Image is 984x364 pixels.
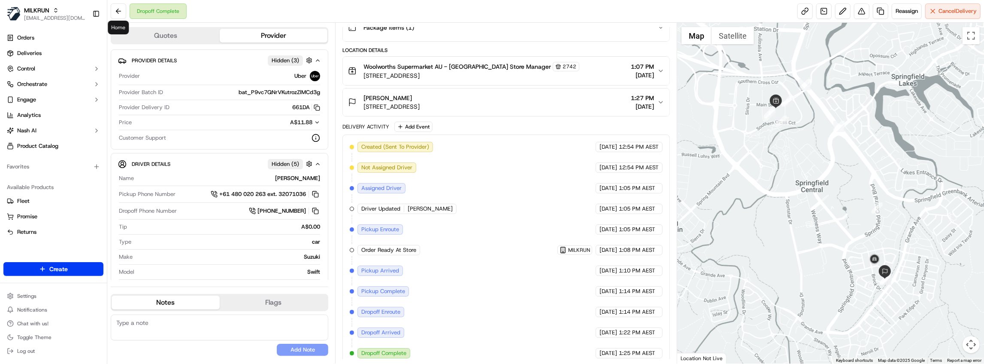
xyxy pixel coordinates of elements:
span: [DATE] [631,102,654,111]
a: Open this area in Google Maps (opens a new window) [679,352,708,364]
span: Pickup Complete [361,288,405,295]
div: Favorites [3,160,103,174]
span: Created (Sent To Provider) [361,143,429,151]
span: Not Assigned Driver [361,164,412,171]
div: 3 [764,110,775,121]
span: Provider Delivery ID [119,104,170,111]
a: Product Catalog [3,139,103,153]
span: 12:54 PM AEST [619,143,659,151]
span: Hidden ( 3 ) [272,57,299,64]
div: 1 [799,79,811,90]
div: 6 [833,121,845,132]
span: Deliveries [17,49,42,57]
span: bat_P9vc7QNrVKutrozZlMCd3g [239,89,320,96]
span: [STREET_ADDRESS] [363,71,579,80]
span: Cancel Delivery [939,7,977,15]
span: Dropoff Complete [361,349,406,357]
span: [PERSON_NAME] [363,94,412,102]
span: [DATE] [599,349,617,357]
span: [DATE] [599,226,617,233]
span: Assigned Driver [361,184,402,192]
button: CancelDelivery [925,3,981,19]
div: 2 [776,116,787,127]
a: Promise [7,213,100,220]
button: Keyboard shortcuts [836,358,873,364]
span: Log out [17,348,35,355]
span: 1:08 PM AEST [619,246,655,254]
span: [DATE] [599,184,617,192]
span: Woolworths Supermarket AU - [GEOGRAPHIC_DATA] Store Manager [363,62,551,71]
span: 1:07 PM [631,62,654,71]
button: Hidden (3) [268,55,315,66]
button: Nash AI [3,124,103,138]
span: Hidden ( 5 ) [272,160,299,168]
div: 8 [880,274,891,285]
span: Order Ready At Store [361,246,416,254]
button: 661DA [292,104,320,111]
span: Provider Details [132,57,177,64]
span: 12:54 PM AEST [619,164,659,171]
span: Package Items ( 1 ) [363,23,414,32]
button: Notes [112,296,220,309]
a: Terms (opens in new tab) [930,358,942,363]
span: 1:05 PM AEST [619,205,655,213]
button: Hidden (5) [268,159,315,169]
img: uber-new-logo.jpeg [310,71,320,81]
span: Returns [17,228,36,236]
button: Engage [3,93,103,107]
span: Reassign [896,7,918,15]
a: Report a map error [947,358,981,363]
div: A$0.00 [130,223,320,231]
span: [DATE] [599,288,617,295]
span: Tip [119,223,127,231]
span: Engage [17,96,36,104]
span: Provider Batch ID [119,89,163,96]
span: Promise [17,213,37,220]
span: Pickup Enroute [361,226,399,233]
button: Show satellite imagery [712,27,754,44]
span: Dropoff Phone Number [119,207,177,215]
span: 1:25 PM AEST [619,349,655,357]
div: 7 [872,202,883,214]
span: 1:22 PM AEST [619,329,655,336]
div: Swift [138,268,320,276]
button: Returns [3,225,103,239]
button: Reassign [892,3,922,19]
button: Package Items (1) [343,14,669,41]
button: Toggle Theme [3,331,103,343]
div: 9 [880,273,891,284]
button: Map camera controls [963,336,980,353]
span: Product Catalog [17,142,58,150]
span: Dropoff Enroute [361,308,400,316]
span: Map data ©2025 Google [878,358,925,363]
span: Type [119,238,131,246]
span: Driver Details [132,161,170,168]
span: 1:14 PM AEST [619,308,655,316]
span: Price [119,119,132,126]
button: MILKRUN [24,6,49,15]
span: 1:14 PM AEST [619,288,655,295]
span: [DATE] [599,205,617,213]
button: Quotes [112,29,220,43]
span: Analytics [17,111,41,119]
a: Returns [7,228,100,236]
span: 1:10 PM AEST [619,267,655,275]
button: [EMAIL_ADDRESS][DOMAIN_NAME] [24,15,85,21]
button: Provider DetailsHidden (3) [118,53,321,67]
button: Provider [220,29,328,43]
a: Analytics [3,108,103,122]
button: Settings [3,290,103,302]
span: [STREET_ADDRESS] [363,102,420,111]
span: 1:27 PM [631,94,654,102]
div: Location Not Live [677,353,727,364]
div: [PERSON_NAME] [137,174,320,182]
span: Pickup Phone Number [119,190,176,198]
div: Delivery Activity [342,123,389,130]
span: [DATE] [599,246,617,254]
img: Google [679,352,708,364]
button: MILKRUNMILKRUN[EMAIL_ADDRESS][DOMAIN_NAME] [3,3,89,24]
div: Home [108,21,129,34]
img: MILKRUN [7,7,21,21]
button: Promise [3,210,103,223]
